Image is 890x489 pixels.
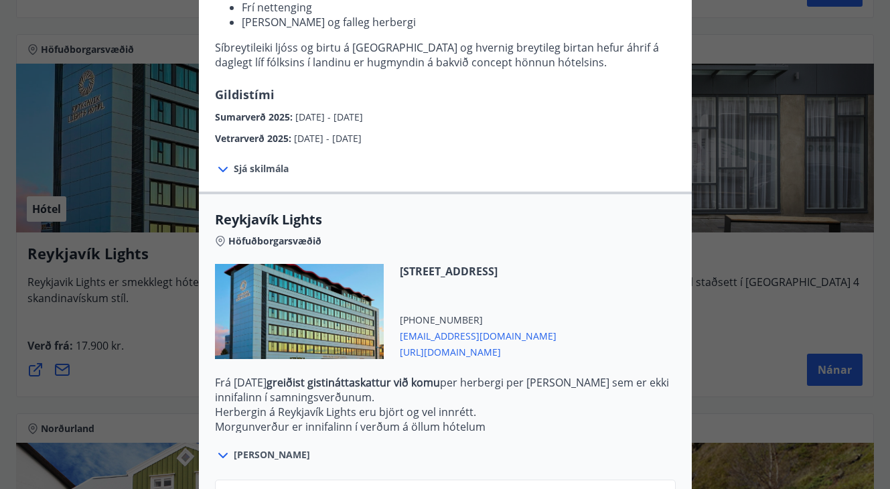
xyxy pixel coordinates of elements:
p: Síbreytileiki ljóss og birtu á [GEOGRAPHIC_DATA] og hvernig breytileg birtan hefur áhrif á dagleg... [215,40,676,70]
span: Höfuðborgarsvæðið [228,234,321,248]
span: Gildistími [215,86,275,102]
span: Sumarverð 2025 : [215,111,295,123]
span: [DATE] - [DATE] [295,111,363,123]
span: Reykjavík Lights [215,210,676,229]
li: [PERSON_NAME] og falleg herbergi [242,15,676,29]
span: Vetrarverð 2025 : [215,132,294,145]
span: Sjá skilmála [234,162,289,176]
span: [DATE] - [DATE] [294,132,362,145]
